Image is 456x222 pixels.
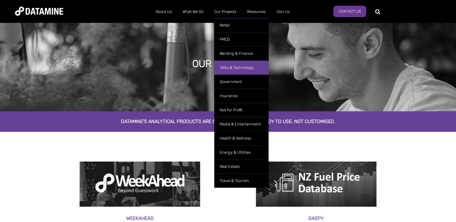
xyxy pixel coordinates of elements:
span: Product page [56,133,86,139]
a: Media & Entertainment [214,117,269,131]
a: Government [214,75,269,89]
a: Insurance [214,89,269,103]
a: Not for Profit [214,103,269,117]
a: Banking & Finance [214,46,269,60]
a: Retail [214,18,269,32]
a: Join Us [271,4,295,20]
a: FMCG [214,32,269,46]
a: Real Estate [214,159,269,174]
h2: Datamine's analytical products are standardised and ready to use, not customised. [56,119,400,124]
a: Contact Us [333,6,366,17]
img: Datamine [15,7,63,16]
a: Health & Wellness [214,131,269,145]
a: About Us [150,4,177,20]
a: Telco & Technology [214,60,269,75]
a: What We Do [177,4,209,20]
a: Energy & Utilities [214,145,269,159]
a: Travel & Tourism [214,174,269,188]
img: weekahead product page2 [80,162,200,207]
a: Our Projects [209,4,242,20]
img: NZ fuel price logo of petrol pump, Gaspy product page1 [256,162,376,207]
a: Resources [242,4,271,20]
h1: our products [192,57,264,70]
